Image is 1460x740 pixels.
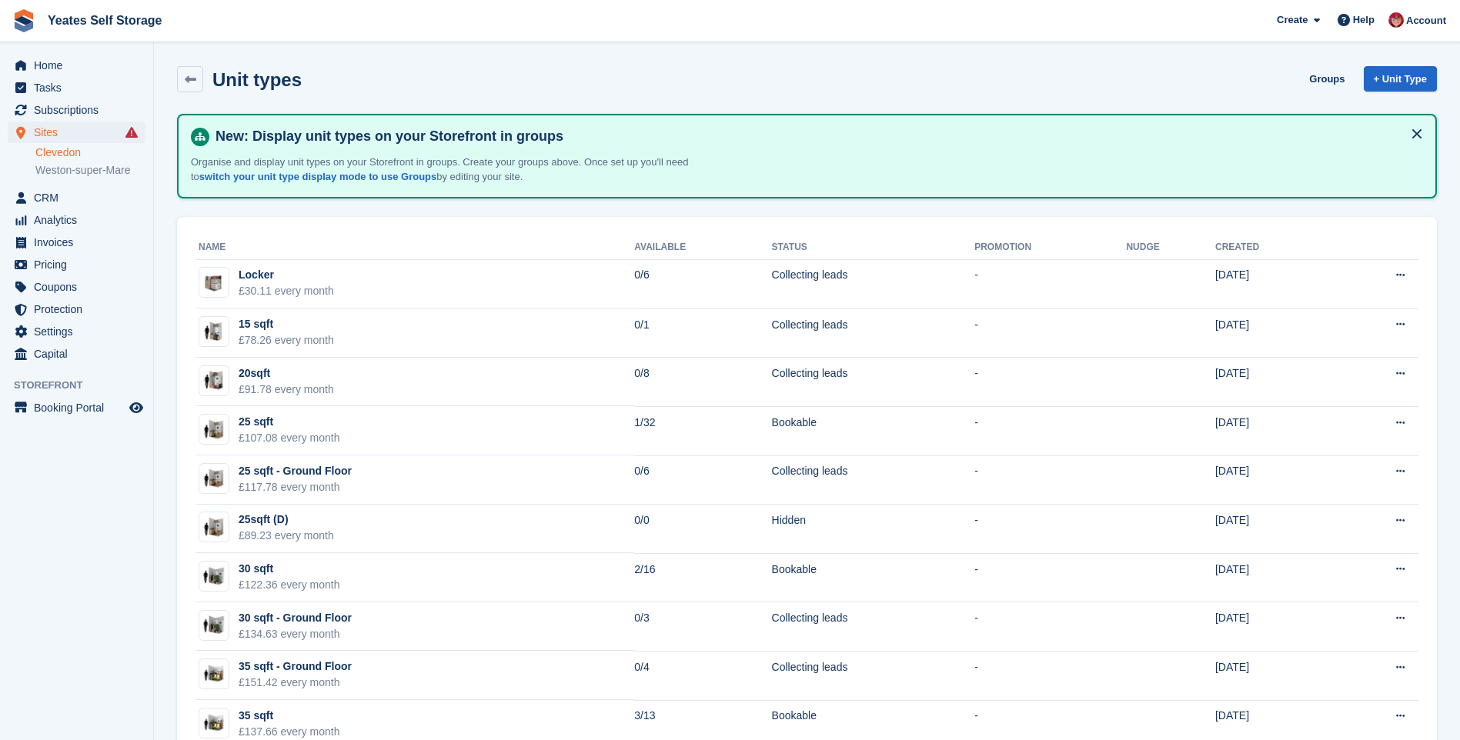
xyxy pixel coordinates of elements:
[8,276,145,298] a: menu
[1215,235,1332,260] th: Created
[634,235,771,260] th: Available
[974,651,1126,700] td: -
[14,378,153,393] span: Storefront
[199,712,229,735] img: 35-sqft-unit.jpg
[199,418,229,441] img: 25-sqft-unit.jpg
[772,651,975,700] td: Collecting leads
[239,675,352,691] div: £151.42 every month
[34,276,126,298] span: Coupons
[772,505,975,554] td: Hidden
[974,259,1126,308] td: -
[8,187,145,208] a: menu
[125,126,138,138] i: Smart entry sync failures have occurred
[1406,13,1446,28] span: Account
[8,254,145,275] a: menu
[34,254,126,275] span: Pricing
[1215,651,1332,700] td: [DATE]
[35,163,145,178] a: Weston-super-Mare
[634,651,771,700] td: 0/4
[239,430,340,446] div: £107.08 every month
[239,708,340,724] div: 35 sqft
[772,553,975,602] td: Bookable
[12,9,35,32] img: stora-icon-8386f47178a22dfd0bd8f6a31ec36ba5ce8667c1dd55bd0f319d3a0aa187defe.svg
[772,259,975,308] td: Collecting leads
[191,155,730,185] p: Organise and display unit types on your Storefront in groups. Create your groups above. Once set ...
[34,298,126,320] span: Protection
[974,553,1126,602] td: -
[199,663,229,685] img: 35-sqft-unit.jpg
[8,77,145,98] a: menu
[239,414,340,430] div: 25 sqft
[1215,505,1332,554] td: [DATE]
[239,610,352,626] div: 30 sqft - Ground Floor
[239,316,334,332] div: 15 sqft
[772,602,975,652] td: Collecting leads
[1215,358,1332,407] td: [DATE]
[239,332,334,348] div: £78.26 every month
[34,187,126,208] span: CRM
[1303,66,1351,92] a: Groups
[239,658,352,675] div: 35 sqft - Ground Floor
[1215,308,1332,358] td: [DATE]
[239,528,334,544] div: £89.23 every month
[239,463,352,479] div: 25 sqft - Ground Floor
[34,343,126,365] span: Capital
[239,267,334,283] div: Locker
[8,122,145,143] a: menu
[34,397,126,418] span: Booking Portal
[772,406,975,455] td: Bookable
[199,565,229,588] img: 30-sqft-unit.jpg
[634,602,771,652] td: 0/3
[974,235,1126,260] th: Promotion
[974,358,1126,407] td: -
[1215,602,1332,652] td: [DATE]
[239,724,340,740] div: £137.66 every month
[634,553,771,602] td: 2/16
[8,209,145,231] a: menu
[634,406,771,455] td: 1/32
[34,99,126,121] span: Subscriptions
[634,308,771,358] td: 0/1
[35,145,145,160] a: Clevedon
[34,55,126,76] span: Home
[34,77,126,98] span: Tasks
[239,382,334,398] div: £91.78 every month
[199,171,436,182] a: switch your unit type display mode to use Groups
[974,308,1126,358] td: -
[199,268,229,297] img: Locker%20Small%20-%20Plain.jpg
[1215,553,1332,602] td: [DATE]
[239,479,352,495] div: £117.78 every month
[634,259,771,308] td: 0/6
[634,358,771,407] td: 0/8
[199,614,229,636] img: 30-sqft-unit.jpg
[42,8,169,33] a: Yeates Self Storage
[34,232,126,253] span: Invoices
[195,235,634,260] th: Name
[239,626,352,642] div: £134.63 every month
[772,455,975,505] td: Collecting leads
[199,468,229,490] img: 25-sqft-unit.jpg
[8,298,145,320] a: menu
[1353,12,1375,28] span: Help
[974,406,1126,455] td: -
[239,577,340,593] div: £122.36 every month
[8,397,145,418] a: menu
[974,505,1126,554] td: -
[127,398,145,417] a: Preview store
[1215,259,1332,308] td: [DATE]
[634,455,771,505] td: 0/6
[772,235,975,260] th: Status
[8,343,145,365] a: menu
[199,516,229,538] img: 25-sqft-unit.jpg
[34,122,126,143] span: Sites
[974,602,1126,652] td: -
[1277,12,1308,28] span: Create
[974,455,1126,505] td: -
[8,232,145,253] a: menu
[1388,12,1404,28] img: Wendie Tanner
[772,308,975,358] td: Collecting leads
[8,321,145,342] a: menu
[199,369,229,392] img: 20-sqft-unit.jpg
[634,505,771,554] td: 0/0
[199,321,229,343] img: 15-sqft-unit.jpg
